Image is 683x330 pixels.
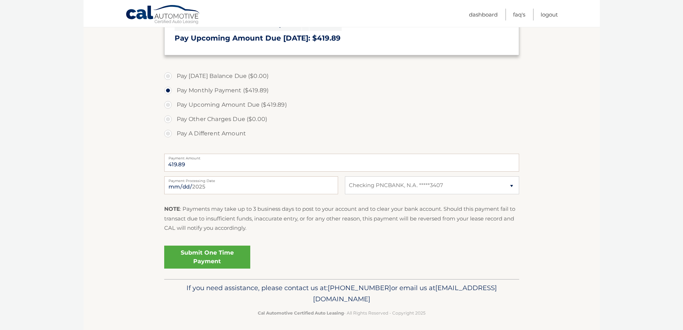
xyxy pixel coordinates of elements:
[164,112,519,126] label: Pay Other Charges Due ($0.00)
[164,154,519,159] label: Payment Amount
[125,5,201,25] a: Cal Automotive
[164,69,519,83] label: Pay [DATE] Balance Due ($0.00)
[328,284,391,292] span: [PHONE_NUMBER]
[164,176,338,194] input: Payment Date
[164,176,338,182] label: Payment Processing Date
[164,126,519,141] label: Pay A Different Amount
[164,205,180,212] strong: NOTE
[513,9,525,20] a: FAQ's
[258,310,344,316] strong: Cal Automotive Certified Auto Leasing
[169,309,514,317] p: - All Rights Reserved - Copyright 2025
[169,282,514,305] p: If you need assistance, please contact us at: or email us at
[164,204,519,233] p: : Payments may take up to 3 business days to post to your account and to clear your bank account....
[164,98,519,112] label: Pay Upcoming Amount Due ($419.89)
[469,9,498,20] a: Dashboard
[541,9,558,20] a: Logout
[175,34,509,43] h3: Pay Upcoming Amount Due [DATE]: $419.89
[164,246,250,269] a: Submit One Time Payment
[164,154,519,172] input: Payment Amount
[164,83,519,98] label: Pay Monthly Payment ($419.89)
